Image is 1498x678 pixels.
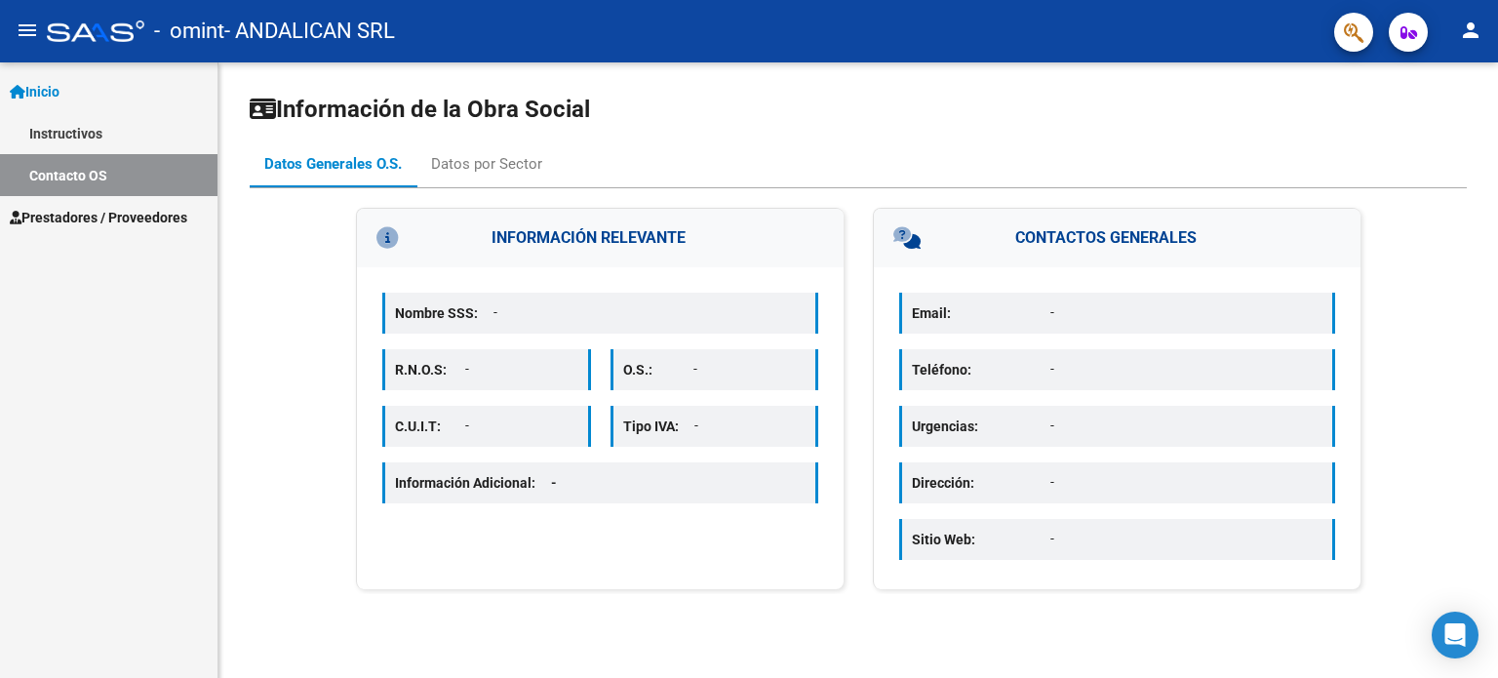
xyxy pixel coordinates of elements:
[10,81,59,102] span: Inicio
[1432,612,1478,658] div: Open Intercom Messenger
[10,207,187,228] span: Prestadores / Proveedores
[1050,359,1322,379] p: -
[1050,302,1322,323] p: -
[250,94,1467,125] h1: Información de la Obra Social
[912,472,1050,494] p: Dirección:
[551,475,557,491] span: -
[912,359,1050,380] p: Teléfono:
[1050,529,1322,549] p: -
[693,359,806,379] p: -
[694,416,807,436] p: -
[395,472,572,494] p: Información Adicional:
[16,19,39,42] mat-icon: menu
[493,302,806,323] p: -
[154,10,224,53] span: - omint
[623,359,693,380] p: O.S.:
[465,359,577,379] p: -
[465,416,577,436] p: -
[623,416,694,437] p: Tipo IVA:
[1459,19,1482,42] mat-icon: person
[874,209,1360,267] h3: CONTACTOS GENERALES
[395,359,465,380] p: R.N.O.S:
[431,153,542,175] div: Datos por Sector
[264,153,402,175] div: Datos Generales O.S.
[357,209,844,267] h3: INFORMACIÓN RELEVANTE
[1050,416,1322,436] p: -
[224,10,395,53] span: - ANDALICAN SRL
[395,416,465,437] p: C.U.I.T:
[912,302,1050,324] p: Email:
[1050,472,1322,493] p: -
[912,416,1050,437] p: Urgencias:
[912,529,1050,550] p: Sitio Web:
[395,302,493,324] p: Nombre SSS:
